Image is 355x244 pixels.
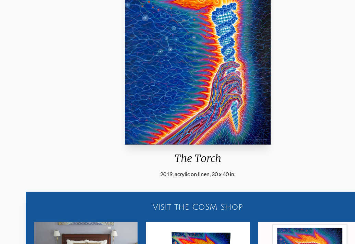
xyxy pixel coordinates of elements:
div: 2019, acrylic on linen, 30 x 40 in. [122,170,274,178]
div: The Torch [122,152,274,170]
